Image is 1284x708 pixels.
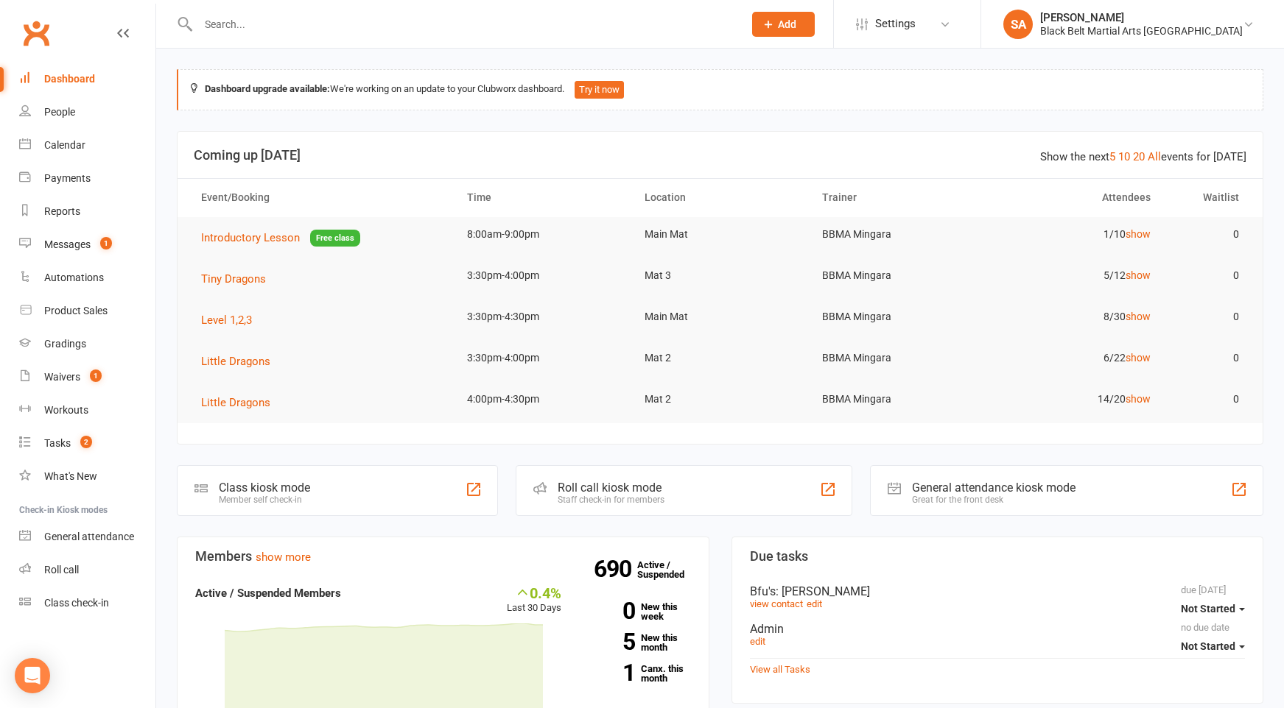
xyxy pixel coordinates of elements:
[44,238,91,250] div: Messages
[188,179,454,216] th: Event/Booking
[1181,640,1235,652] span: Not Started
[90,369,102,382] span: 1
[80,436,92,448] span: 2
[201,355,270,368] span: Little Dragons
[809,258,986,293] td: BBMA Mingara
[19,460,155,493] a: What's New
[44,272,104,283] div: Automations
[1109,150,1115,163] a: 5
[558,481,664,495] div: Roll call kiosk mode
[44,73,95,85] div: Dashboard
[44,597,109,609] div: Class check-in
[809,217,986,252] td: BBMA Mingara
[44,338,86,350] div: Gradings
[201,396,270,409] span: Little Dragons
[986,382,1164,417] td: 14/20
[1040,24,1243,38] div: Black Belt Martial Arts [GEOGRAPHIC_DATA]
[912,481,1076,495] div: General attendance kiosk mode
[1003,10,1033,39] div: SA
[1181,633,1245,659] button: Not Started
[631,341,809,375] td: Mat 2
[194,14,733,35] input: Search...
[776,584,870,598] span: : [PERSON_NAME]
[19,129,155,162] a: Calendar
[750,622,1246,636] div: Admin
[594,558,637,580] strong: 690
[19,195,155,228] a: Reports
[219,495,310,505] div: Member self check-in
[194,148,1246,163] h3: Coming up [DATE]
[1126,352,1151,364] a: show
[1181,603,1235,615] span: Not Started
[750,549,1246,564] h3: Due tasks
[583,662,635,684] strong: 1
[454,341,631,375] td: 3:30pm-4:00pm
[583,664,691,683] a: 1Canx. this month
[44,531,134,542] div: General attendance
[44,139,85,151] div: Calendar
[19,520,155,553] a: General attendance kiosk mode
[631,179,809,216] th: Location
[44,371,80,383] div: Waivers
[583,633,691,652] a: 5New this month
[201,270,276,288] button: Tiny Dragons
[583,631,635,653] strong: 5
[19,63,155,96] a: Dashboard
[912,495,1076,505] div: Great for the front desk
[195,549,691,564] h3: Members
[1040,11,1243,24] div: [PERSON_NAME]
[19,228,155,261] a: Messages 1
[19,328,155,361] a: Gradings
[19,394,155,427] a: Workouts
[750,664,810,675] a: View all Tasks
[809,179,986,216] th: Trainer
[875,7,916,40] span: Settings
[44,106,75,118] div: People
[19,294,155,328] a: Product Sales
[177,69,1263,110] div: We're working on an update to your Clubworx dashboard.
[18,15,55,52] a: Clubworx
[44,437,71,449] div: Tasks
[750,636,765,647] a: edit
[15,658,50,693] div: Open Intercom Messenger
[986,258,1164,293] td: 5/12
[558,495,664,505] div: Staff check-in for members
[1181,595,1245,622] button: Not Started
[986,300,1164,334] td: 8/30
[631,217,809,252] td: Main Mat
[809,300,986,334] td: BBMA Mingara
[205,83,330,94] strong: Dashboard upgrade available:
[752,12,815,37] button: Add
[575,81,624,99] button: Try it now
[201,314,252,327] span: Level 1,2,3
[19,261,155,294] a: Automations
[201,311,262,329] button: Level 1,2,3
[201,231,300,244] span: Introductory Lesson
[44,205,80,217] div: Reports
[219,481,310,495] div: Class kiosk mode
[583,602,691,621] a: 0New this week
[583,600,635,622] strong: 0
[631,382,809,417] td: Mat 2
[637,549,702,590] a: 690Active / Suspended
[986,341,1164,375] td: 6/22
[507,584,561,601] div: 0.4%
[44,404,88,416] div: Workouts
[1126,228,1151,240] a: show
[19,96,155,129] a: People
[454,217,631,252] td: 8:00am-9:00pm
[1133,150,1145,163] a: 20
[807,598,822,609] a: edit
[1164,179,1252,216] th: Waitlist
[100,237,112,249] span: 1
[507,584,561,616] div: Last 30 Days
[631,300,809,334] td: Main Mat
[809,341,986,375] td: BBMA Mingara
[1040,148,1246,166] div: Show the next events for [DATE]
[1126,269,1151,281] a: show
[19,553,155,587] a: Roll call
[44,172,91,184] div: Payments
[454,179,631,216] th: Time
[1164,382,1252,417] td: 0
[1164,258,1252,293] td: 0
